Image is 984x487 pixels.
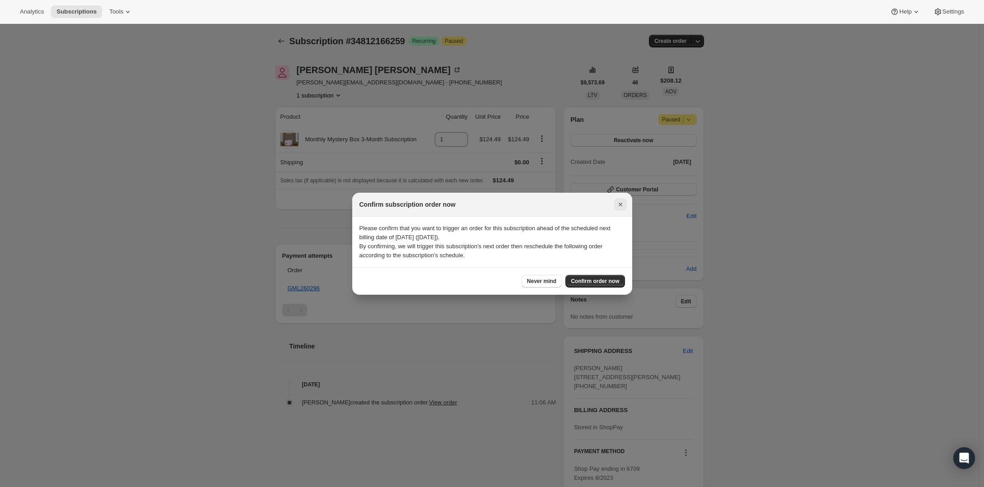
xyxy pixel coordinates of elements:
span: Confirm order now [571,278,619,285]
button: Help [885,5,926,18]
span: Subscriptions [56,8,97,15]
button: Settings [928,5,970,18]
span: Help [899,8,911,15]
span: Tools [109,8,123,15]
div: Open Intercom Messenger [953,447,975,469]
button: Subscriptions [51,5,102,18]
button: Tools [104,5,138,18]
h2: Confirm subscription order now [359,200,456,209]
p: By confirming, we will trigger this subscription's next order then reschedule the following order... [359,242,625,260]
p: Please confirm that you want to trigger an order for this subscription ahead of the scheduled nex... [359,224,625,242]
button: Close [614,198,627,211]
span: Never mind [527,278,556,285]
button: Never mind [522,275,562,288]
span: Settings [942,8,964,15]
span: Analytics [20,8,44,15]
button: Analytics [14,5,49,18]
button: Confirm order now [565,275,625,288]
